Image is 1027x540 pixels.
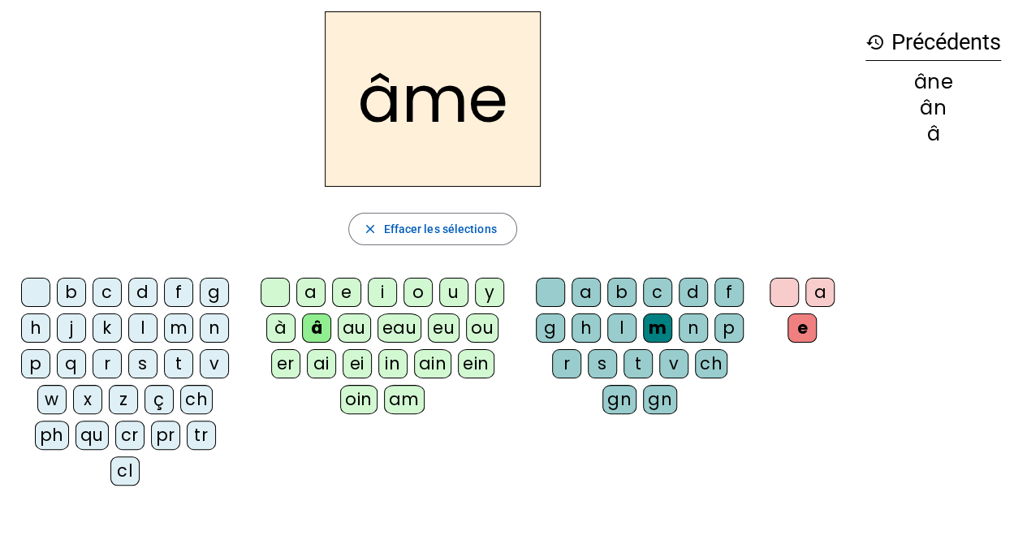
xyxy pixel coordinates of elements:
[659,349,688,378] div: v
[164,313,193,343] div: m
[865,32,885,52] mat-icon: history
[296,278,326,307] div: a
[200,313,229,343] div: n
[383,219,496,239] span: Effacer les sélections
[307,349,336,378] div: ai
[572,278,601,307] div: a
[109,385,138,414] div: z
[128,313,158,343] div: l
[679,278,708,307] div: d
[403,278,433,307] div: o
[35,421,69,450] div: ph
[187,421,216,450] div: tr
[180,385,213,414] div: ch
[572,313,601,343] div: h
[93,349,122,378] div: r
[475,278,504,307] div: y
[271,349,300,378] div: er
[695,349,727,378] div: ch
[115,421,145,450] div: cr
[602,385,636,414] div: gn
[378,349,408,378] div: in
[73,385,102,414] div: x
[37,385,67,414] div: w
[714,313,744,343] div: p
[865,98,1001,118] div: ân
[865,72,1001,92] div: âne
[21,349,50,378] div: p
[128,349,158,378] div: s
[788,313,817,343] div: e
[643,385,677,414] div: gn
[414,349,452,378] div: ain
[348,213,516,245] button: Effacer les sélections
[607,278,636,307] div: b
[643,313,672,343] div: m
[536,313,565,343] div: g
[805,278,835,307] div: a
[93,313,122,343] div: k
[439,278,468,307] div: u
[325,11,541,187] h2: âme
[200,349,229,378] div: v
[110,456,140,486] div: cl
[151,421,180,450] div: pr
[340,385,378,414] div: oin
[343,349,372,378] div: ei
[200,278,229,307] div: g
[865,24,1001,61] h3: Précédents
[588,349,617,378] div: s
[384,385,425,414] div: am
[21,313,50,343] div: h
[164,349,193,378] div: t
[57,349,86,378] div: q
[128,278,158,307] div: d
[368,278,397,307] div: i
[714,278,744,307] div: f
[93,278,122,307] div: c
[332,278,361,307] div: e
[302,313,331,343] div: â
[643,278,672,307] div: c
[266,313,296,343] div: à
[338,313,371,343] div: au
[607,313,636,343] div: l
[865,124,1001,144] div: â
[57,313,86,343] div: j
[428,313,460,343] div: eu
[145,385,174,414] div: ç
[552,349,581,378] div: r
[466,313,498,343] div: ou
[362,222,377,236] mat-icon: close
[458,349,494,378] div: ein
[378,313,422,343] div: eau
[164,278,193,307] div: f
[76,421,109,450] div: qu
[679,313,708,343] div: n
[624,349,653,378] div: t
[57,278,86,307] div: b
